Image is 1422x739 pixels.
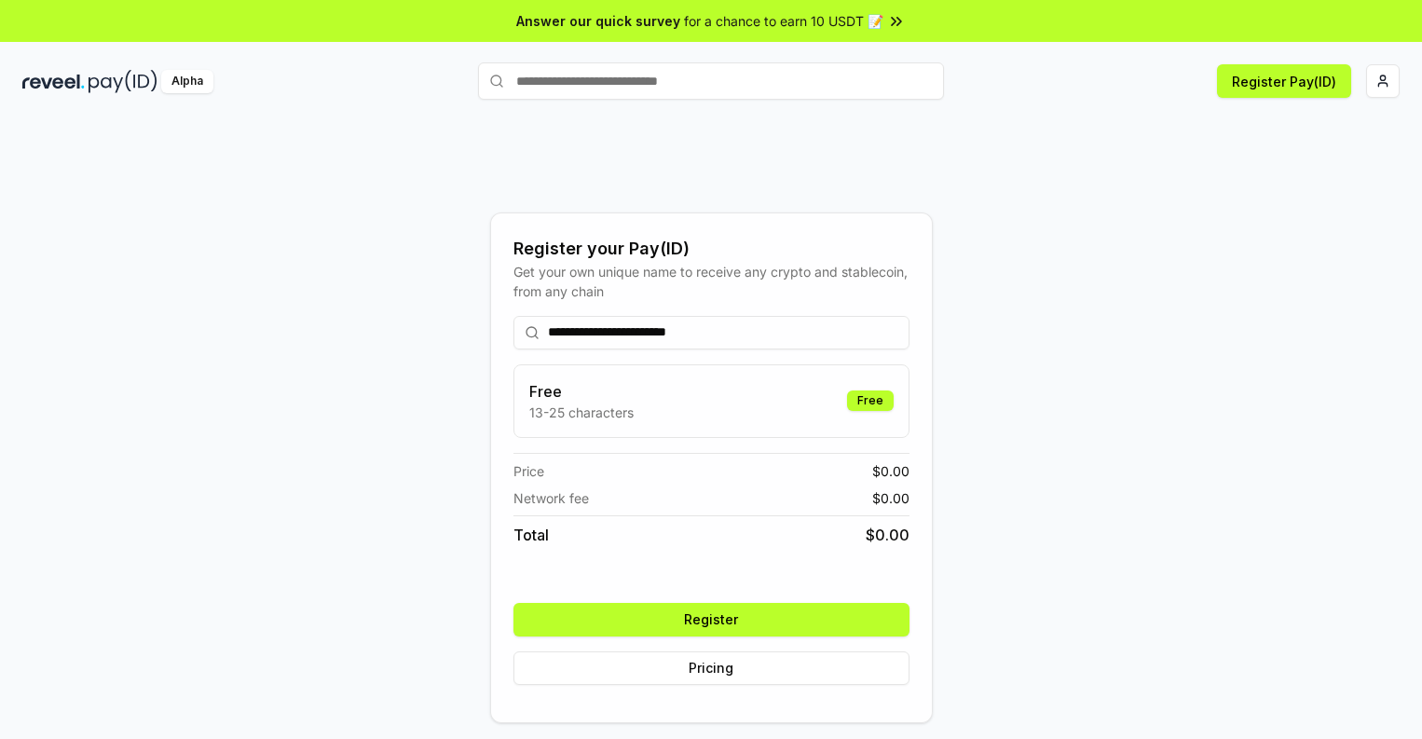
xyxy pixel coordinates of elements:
[161,70,213,93] div: Alpha
[529,403,634,422] p: 13-25 characters
[513,603,909,636] button: Register
[847,390,894,411] div: Free
[529,380,634,403] h3: Free
[684,11,883,31] span: for a chance to earn 10 USDT 📝
[513,461,544,481] span: Price
[516,11,680,31] span: Answer our quick survey
[1217,64,1351,98] button: Register Pay(ID)
[89,70,157,93] img: pay_id
[866,524,909,546] span: $ 0.00
[513,262,909,301] div: Get your own unique name to receive any crypto and stablecoin, from any chain
[872,461,909,481] span: $ 0.00
[22,70,85,93] img: reveel_dark
[513,236,909,262] div: Register your Pay(ID)
[513,651,909,685] button: Pricing
[513,488,589,508] span: Network fee
[513,524,549,546] span: Total
[872,488,909,508] span: $ 0.00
